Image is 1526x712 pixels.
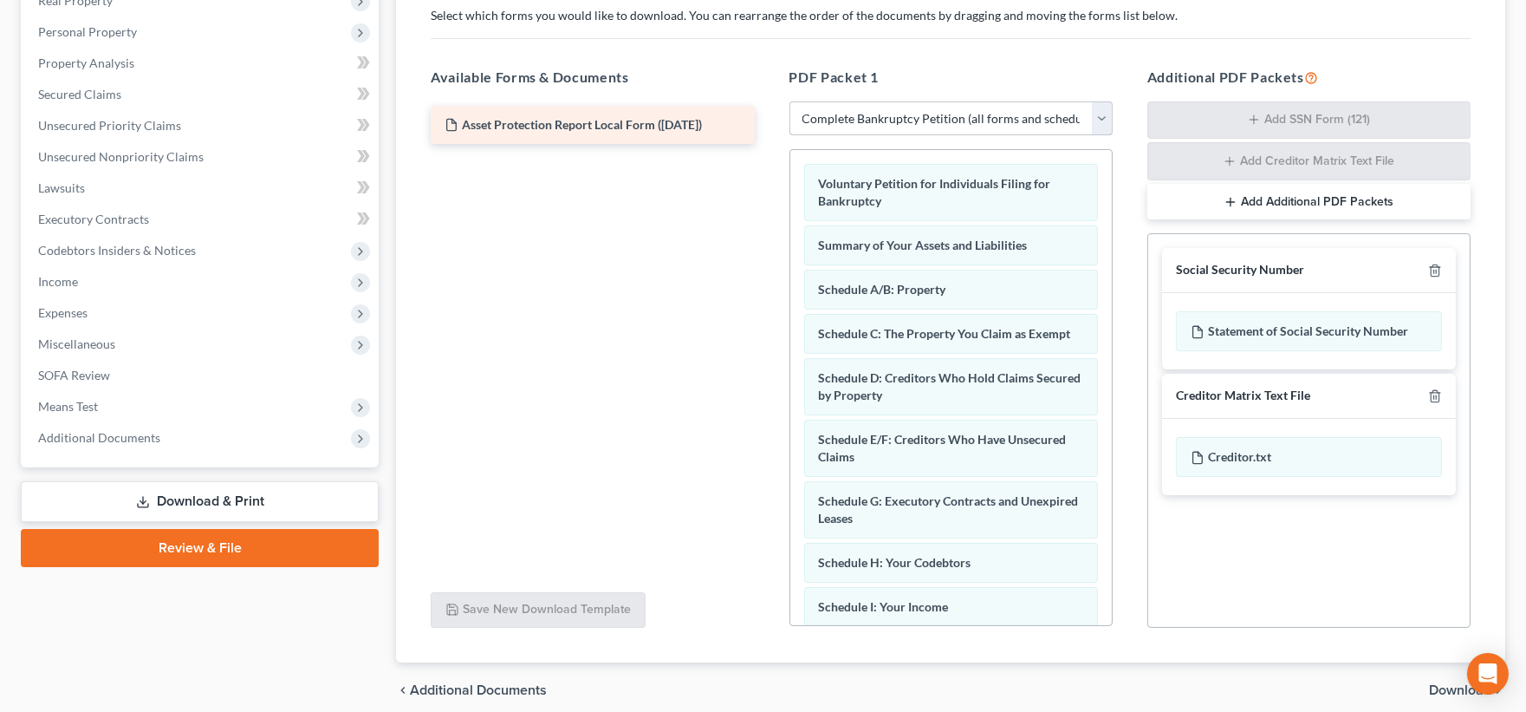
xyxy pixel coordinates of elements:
span: Lawsuits [38,180,85,195]
span: Unsecured Nonpriority Claims [38,149,204,164]
span: Means Test [38,399,98,414]
span: Unsecured Priority Claims [38,118,181,133]
a: SOFA Review [24,360,379,391]
button: Add Additional PDF Packets [1147,184,1471,220]
span: Property Analysis [38,56,134,70]
span: Schedule A/B: Property [819,282,946,297]
div: Open Intercom Messenger [1467,653,1509,695]
span: Additional Documents [410,683,547,697]
span: Download [1429,683,1491,697]
p: Select which forms you would like to download. You can rearrange the order of the documents by dr... [431,7,1471,24]
div: Statement of Social Security Number [1176,311,1442,351]
h5: PDF Packet 1 [789,67,1113,88]
span: Secured Claims [38,87,121,101]
button: Add Creditor Matrix Text File [1147,142,1471,180]
span: Codebtors Insiders & Notices [38,243,196,258]
h5: Additional PDF Packets [1147,67,1471,88]
div: Creditor.txt [1176,437,1442,477]
span: Summary of Your Assets and Liabilities [819,238,1028,252]
a: Review & File [21,529,379,567]
span: Voluntary Petition for Individuals Filing for Bankruptcy [819,176,1051,208]
a: Property Analysis [24,48,379,79]
span: Schedule I: Your Income [819,599,949,614]
a: Unsecured Nonpriority Claims [24,141,379,173]
h5: Available Forms & Documents [431,67,754,88]
a: Download & Print [21,481,379,522]
button: Save New Download Template [431,592,646,629]
span: Schedule E/F: Creditors Who Have Unsecured Claims [819,432,1067,464]
div: Social Security Number [1176,262,1304,278]
button: Download chevron_right [1429,683,1505,697]
a: Secured Claims [24,79,379,110]
a: Lawsuits [24,173,379,204]
a: chevron_left Additional Documents [396,683,547,697]
span: Schedule H: Your Codebtors [819,555,971,570]
span: Schedule D: Creditors Who Hold Claims Secured by Property [819,370,1081,402]
span: Schedule G: Executory Contracts and Unexpired Leases [819,493,1079,526]
span: Schedule C: The Property You Claim as Exempt [819,326,1071,341]
span: SOFA Review [38,368,110,382]
a: Unsecured Priority Claims [24,110,379,141]
div: Creditor Matrix Text File [1176,388,1310,404]
span: Personal Property [38,24,137,39]
button: Add SSN Form (121) [1147,101,1471,140]
span: Income [38,274,78,289]
span: Executory Contracts [38,212,149,226]
span: Expenses [38,305,88,320]
span: Additional Documents [38,430,160,445]
a: Executory Contracts [24,204,379,235]
span: Asset Protection Report Local Form ([DATE]) [462,117,702,132]
i: chevron_left [396,683,410,697]
span: Miscellaneous [38,336,115,351]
